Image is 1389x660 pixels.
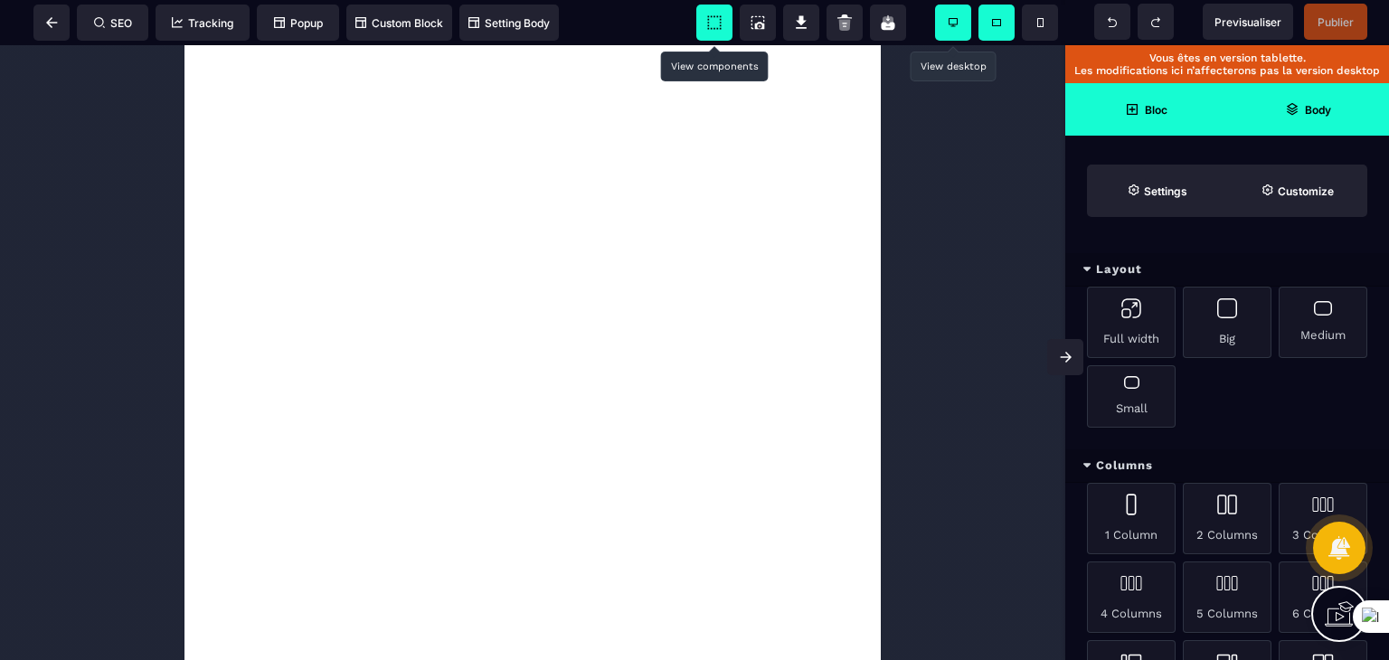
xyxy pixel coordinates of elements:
[1087,287,1176,358] div: Full width
[1087,365,1176,428] div: Small
[1145,103,1167,117] strong: Bloc
[1214,15,1281,29] span: Previsualiser
[1183,287,1271,358] div: Big
[1279,287,1367,358] div: Medium
[355,16,443,30] span: Custom Block
[1144,184,1187,198] strong: Settings
[696,5,732,41] span: View components
[1227,83,1389,136] span: Open Layer Manager
[1074,64,1380,77] p: Les modifications ici n’affecterons pas la version desktop
[1074,52,1380,64] p: Vous êtes en version tablette.
[1278,184,1334,198] strong: Customize
[1065,83,1227,136] span: Open Blocks
[1279,483,1367,554] div: 3 Columns
[274,16,323,30] span: Popup
[1318,15,1354,29] span: Publier
[94,16,132,30] span: SEO
[1065,449,1389,483] div: Columns
[1183,561,1271,633] div: 5 Columns
[1279,561,1367,633] div: 6 Columns
[1183,483,1271,554] div: 2 Columns
[468,16,550,30] span: Setting Body
[1087,483,1176,554] div: 1 Column
[1087,165,1227,217] span: Settings
[740,5,776,41] span: Screenshot
[1305,103,1331,117] strong: Body
[172,16,233,30] span: Tracking
[1087,561,1176,633] div: 4 Columns
[1227,165,1367,217] span: Open Style Manager
[1203,4,1293,40] span: Preview
[1065,253,1389,287] div: Layout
